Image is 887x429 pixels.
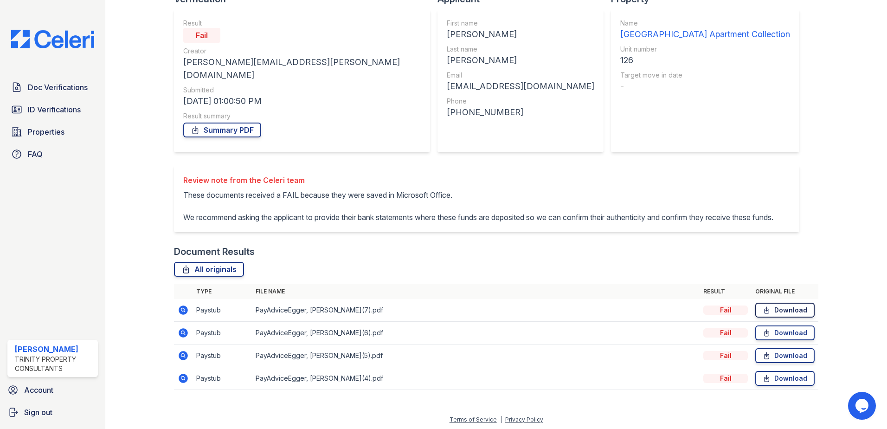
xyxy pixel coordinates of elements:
div: Email [447,71,594,80]
td: Paystub [193,322,252,344]
div: Trinity Property Consultants [15,355,94,373]
span: Properties [28,126,64,137]
a: Download [755,348,815,363]
a: Privacy Policy [505,416,543,423]
div: Creator [183,46,421,56]
a: Account [4,381,102,399]
div: Fail [183,28,220,43]
a: Doc Verifications [7,78,98,97]
div: Fail [703,351,748,360]
div: Target move in date [620,71,790,80]
span: Sign out [24,407,52,418]
a: Name [GEOGRAPHIC_DATA] Apartment Collection [620,19,790,41]
td: Paystub [193,299,252,322]
div: Last name [447,45,594,54]
div: 126 [620,54,790,67]
th: File name [252,284,700,299]
div: [EMAIL_ADDRESS][DOMAIN_NAME] [447,80,594,93]
img: CE_Logo_Blue-a8612792a0a2168367f1c8372b55b34899dd931a85d93a1a3d3e32e68fde9ad4.png [4,30,102,48]
div: Document Results [174,245,255,258]
a: Sign out [4,403,102,422]
div: Fail [703,374,748,383]
div: Fail [703,328,748,338]
div: Result [183,19,421,28]
a: Terms of Service [450,416,497,423]
div: [DATE] 01:00:50 PM [183,95,421,108]
span: ID Verifications [28,104,81,115]
div: [PERSON_NAME] [447,28,594,41]
td: PayAdviceEgger, [PERSON_NAME](5).pdf [252,344,700,367]
iframe: chat widget [848,392,878,420]
div: Unit number [620,45,790,54]
div: Review note from the Celeri team [183,175,773,186]
a: ID Verifications [7,100,98,119]
div: Result summary [183,111,421,121]
div: [PERSON_NAME][EMAIL_ADDRESS][PERSON_NAME][DOMAIN_NAME] [183,56,421,82]
a: Properties [7,123,98,141]
th: Type [193,284,252,299]
td: PayAdviceEgger, [PERSON_NAME](6).pdf [252,322,700,344]
span: Account [24,384,53,396]
td: Paystub [193,367,252,390]
span: FAQ [28,149,43,160]
div: [GEOGRAPHIC_DATA] Apartment Collection [620,28,790,41]
div: Name [620,19,790,28]
div: First name [447,19,594,28]
p: These documents received a FAIL because they were saved in Microsoft Office. We recommend asking ... [183,189,773,223]
a: FAQ [7,145,98,163]
div: - [620,80,790,93]
div: Fail [703,305,748,315]
span: Doc Verifications [28,82,88,93]
div: Submitted [183,85,421,95]
a: Download [755,371,815,386]
a: All originals [174,262,244,277]
th: Result [700,284,752,299]
a: Summary PDF [183,123,261,137]
td: Paystub [193,344,252,367]
div: [PHONE_NUMBER] [447,106,594,119]
th: Original file [752,284,818,299]
a: Download [755,325,815,340]
div: | [500,416,502,423]
td: PayAdviceEgger, [PERSON_NAME](4).pdf [252,367,700,390]
a: Download [755,303,815,318]
div: [PERSON_NAME] [15,344,94,355]
div: [PERSON_NAME] [447,54,594,67]
td: PayAdviceEgger, [PERSON_NAME](7).pdf [252,299,700,322]
div: Phone [447,97,594,106]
